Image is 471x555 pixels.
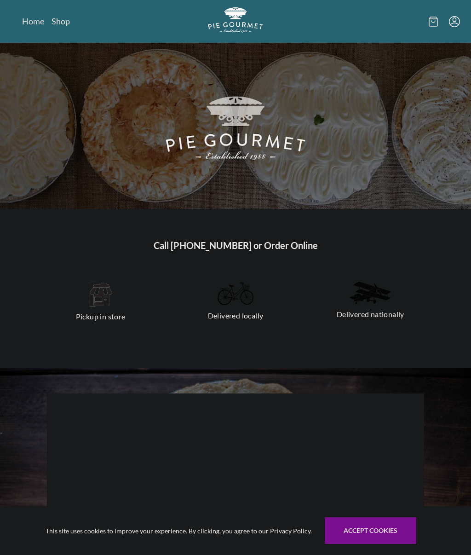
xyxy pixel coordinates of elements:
[314,307,427,322] p: Delivered nationally
[52,16,70,27] a: Shop
[208,7,263,35] a: Logo
[22,16,44,27] a: Home
[325,517,416,544] button: Accept cookies
[350,282,391,304] img: delivered nationally
[179,308,292,323] p: Delivered locally
[44,309,157,324] p: Pickup in store
[449,16,460,27] button: Menu
[22,238,449,252] h1: Call [PHONE_NUMBER] or Order Online
[218,282,253,306] img: delivered locally
[46,526,312,536] span: This site uses cookies to improve your experience. By clicking, you agree to our Privacy Policy.
[89,282,112,306] img: pickup in store
[208,7,263,33] img: logo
